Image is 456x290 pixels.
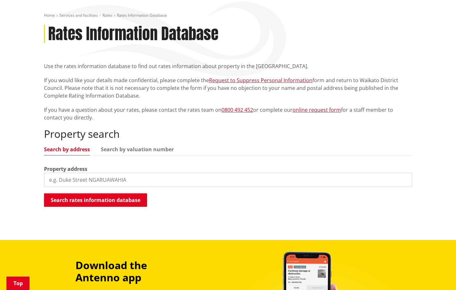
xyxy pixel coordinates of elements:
span: Rates Information Database [117,13,167,18]
a: online request form [293,106,341,113]
a: Home [44,13,55,18]
label: Property address [44,165,87,173]
nav: breadcrumb [44,13,412,18]
button: Search rates information database [44,193,147,207]
p: Use the rates information database to find out rates information about property in the [GEOGRAPHI... [44,62,412,70]
input: e.g. Duke Street NGARUAWAHIA [44,173,412,187]
a: Search by address [44,147,90,152]
a: Top [6,277,30,290]
a: Rates [102,13,112,18]
h1: Rates Information Database [48,25,218,43]
a: Request to Suppress Personal Information [209,77,312,84]
p: If you have a question about your rates, please contact the rates team on or complete our for a s... [44,106,412,121]
a: Search by valuation number [101,147,174,152]
p: If you would like your details made confidential, please complete the form and return to Waikato ... [44,76,412,100]
h3: Download the Antenno app [75,259,192,284]
a: 0800 492 452 [222,106,253,113]
a: Services and facilities [59,13,98,18]
h2: Property search [44,128,412,140]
